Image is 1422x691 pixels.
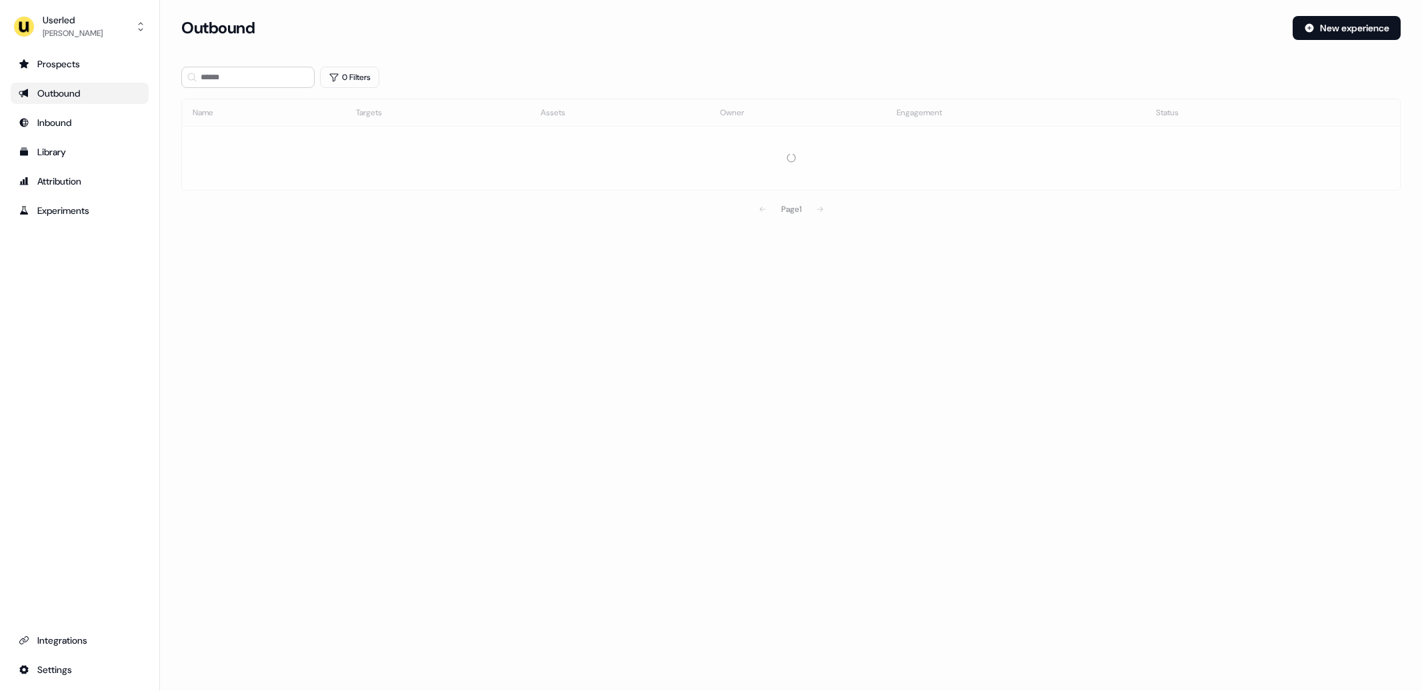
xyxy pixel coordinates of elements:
div: Outbound [19,87,141,100]
button: Userled[PERSON_NAME] [11,11,149,43]
div: Experiments [19,204,141,217]
a: Go to prospects [11,53,149,75]
div: Prospects [19,57,141,71]
div: Library [19,145,141,159]
div: Settings [19,663,141,676]
div: Inbound [19,116,141,129]
a: Go to Inbound [11,112,149,133]
a: Go to integrations [11,630,149,651]
a: Go to experiments [11,200,149,221]
a: Go to outbound experience [11,83,149,104]
div: Integrations [19,634,141,647]
h3: Outbound [181,18,255,38]
a: Go to templates [11,141,149,163]
a: Go to attribution [11,171,149,192]
a: Go to integrations [11,659,149,680]
button: New experience [1293,16,1401,40]
div: Userled [43,13,103,27]
div: [PERSON_NAME] [43,27,103,40]
div: Attribution [19,175,141,188]
button: 0 Filters [320,67,379,88]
